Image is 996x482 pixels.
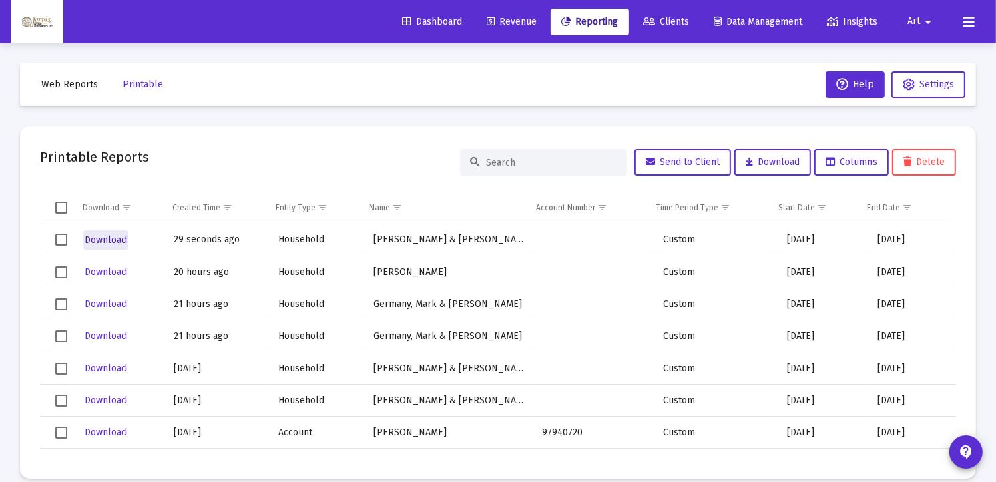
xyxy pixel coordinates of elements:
td: [PERSON_NAME] [364,256,533,288]
a: Data Management [703,9,813,35]
td: Household [269,224,364,256]
button: Delete [892,149,956,176]
td: [DATE] [868,352,956,385]
button: Printable [112,71,174,98]
td: [PERSON_NAME] & [PERSON_NAME] Household [364,385,533,417]
td: [DATE] [868,385,956,417]
td: [DATE] [778,224,868,256]
span: Download [85,363,127,374]
td: 97940720 [533,417,654,449]
div: End Date [867,202,900,213]
td: Account [269,417,364,449]
td: [DATE] [778,352,868,385]
td: Custom [654,352,778,385]
span: Download [85,234,127,246]
a: Revenue [476,9,547,35]
td: 21 hours ago [164,288,269,320]
div: Data grid [40,192,956,459]
span: Revenue [487,16,537,27]
td: Custom [654,224,778,256]
div: Select row [55,266,67,278]
button: Download [734,149,811,176]
span: Insights [827,16,877,27]
button: Download [83,391,128,410]
span: Download [85,266,127,278]
td: Custom [654,288,778,320]
span: Show filter options for column 'Download' [121,202,132,212]
td: [DATE] [164,352,269,385]
td: 20 hours ago [164,256,269,288]
button: Help [826,71,885,98]
span: Download [85,298,127,310]
div: Select row [55,395,67,407]
td: [DATE] [778,385,868,417]
span: Show filter options for column 'Start Date' [817,202,827,212]
td: 21 hours ago [164,320,269,352]
div: Entity Type [276,202,316,213]
img: Dashboard [21,9,53,35]
td: Custom [654,417,778,449]
mat-icon: arrow_drop_down [920,9,936,35]
td: [DATE] [778,417,868,449]
td: Household [269,320,364,352]
a: Reporting [551,9,629,35]
td: Germany, Mark & [PERSON_NAME] [364,320,533,352]
h2: Printable Reports [40,146,149,168]
td: [DATE] [868,320,956,352]
span: Send to Client [646,156,720,168]
td: Household [269,352,364,385]
td: [DATE] [868,417,956,449]
td: 29 seconds ago [164,224,269,256]
span: Download [746,156,800,168]
button: Download [83,326,128,346]
span: Data Management [714,16,802,27]
span: Show filter options for column 'Time Period Type' [721,202,731,212]
button: Download [83,423,128,442]
td: [DATE] [164,385,269,417]
td: Column Account Number [527,192,646,224]
span: Reporting [561,16,618,27]
td: [DATE] [868,288,956,320]
td: Household [269,449,364,481]
span: Art [907,16,920,27]
div: Select row [55,427,67,439]
a: Insights [816,9,888,35]
span: Show filter options for column 'Name' [392,202,402,212]
td: [DATE] [778,256,868,288]
td: Custom [654,449,778,481]
span: Settings [919,79,954,90]
span: Dashboard [402,16,462,27]
div: Select row [55,298,67,310]
td: [DATE] [164,417,269,449]
div: Select row [55,363,67,375]
td: Household [269,288,364,320]
button: Download [83,294,128,314]
td: Custom [654,320,778,352]
div: Download [83,202,119,213]
button: Art [891,8,952,35]
td: Custom [654,385,778,417]
button: Download [83,358,128,378]
td: Column End Date [858,192,945,224]
a: Clients [632,9,700,35]
span: Show filter options for column 'Entity Type' [318,202,328,212]
td: Household [269,256,364,288]
td: Column Start Date [769,192,858,224]
div: Time Period Type [656,202,719,213]
td: Household [269,385,364,417]
span: Show filter options for column 'End Date' [902,202,912,212]
td: Custom [654,256,778,288]
mat-icon: contact_support [958,444,974,460]
button: Web Reports [31,71,109,98]
td: [PERSON_NAME] & [PERSON_NAME] [364,224,533,256]
div: Select row [55,234,67,246]
span: Download [85,427,127,438]
span: Help [836,79,874,90]
td: Column Created Time [163,192,266,224]
td: [PERSON_NAME] [364,417,533,449]
td: [DATE] [868,256,956,288]
td: Germany, Mark & [PERSON_NAME] [364,288,533,320]
td: [DATE] [164,449,269,481]
td: Column Download [73,192,163,224]
td: [DATE] [868,449,956,481]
